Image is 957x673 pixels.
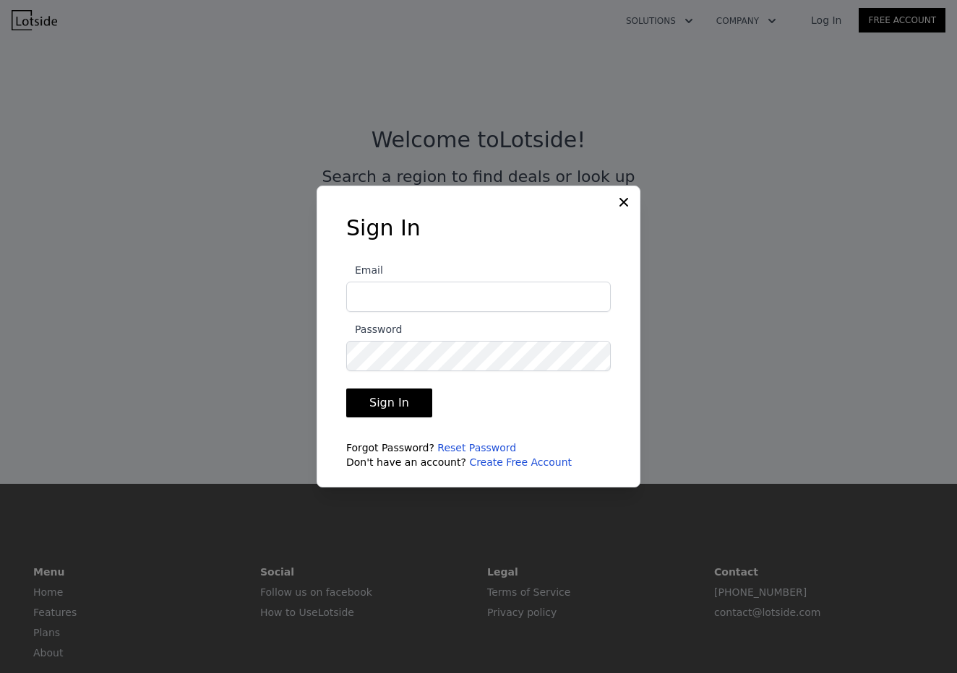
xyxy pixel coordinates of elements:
a: Reset Password [437,442,516,453]
span: Email [346,264,383,276]
button: Sign In [346,388,432,417]
a: Create Free Account [469,456,572,468]
input: Password [346,341,611,371]
h3: Sign In [346,215,611,241]
span: Password [346,324,402,335]
input: Email [346,282,611,312]
div: Forgot Password? Don't have an account? [346,440,611,469]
